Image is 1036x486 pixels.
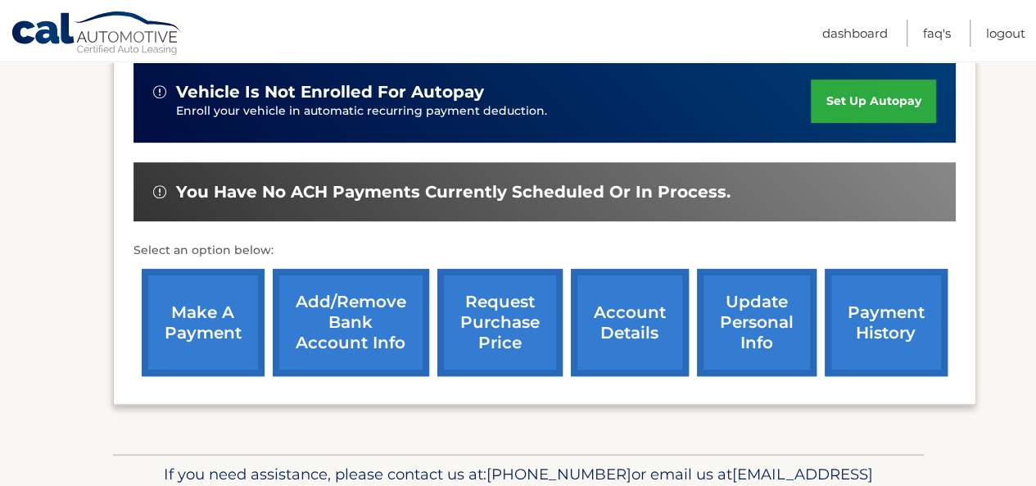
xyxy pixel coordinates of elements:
img: alert-white.svg [153,185,166,198]
a: update personal info [697,269,817,376]
a: request purchase price [437,269,563,376]
p: Select an option below: [133,241,956,261]
a: set up autopay [811,79,935,123]
span: vehicle is not enrolled for autopay [176,82,484,102]
span: You have no ACH payments currently scheduled or in process. [176,182,731,202]
a: Dashboard [822,20,888,47]
a: Logout [986,20,1025,47]
a: account details [571,269,689,376]
img: alert-white.svg [153,85,166,98]
a: payment history [825,269,948,376]
a: Add/Remove bank account info [273,269,429,376]
p: Enroll your vehicle in automatic recurring payment deduction. [176,102,812,120]
span: [PHONE_NUMBER] [486,465,631,484]
a: FAQ's [923,20,951,47]
a: make a payment [142,269,265,376]
a: Cal Automotive [11,11,183,58]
